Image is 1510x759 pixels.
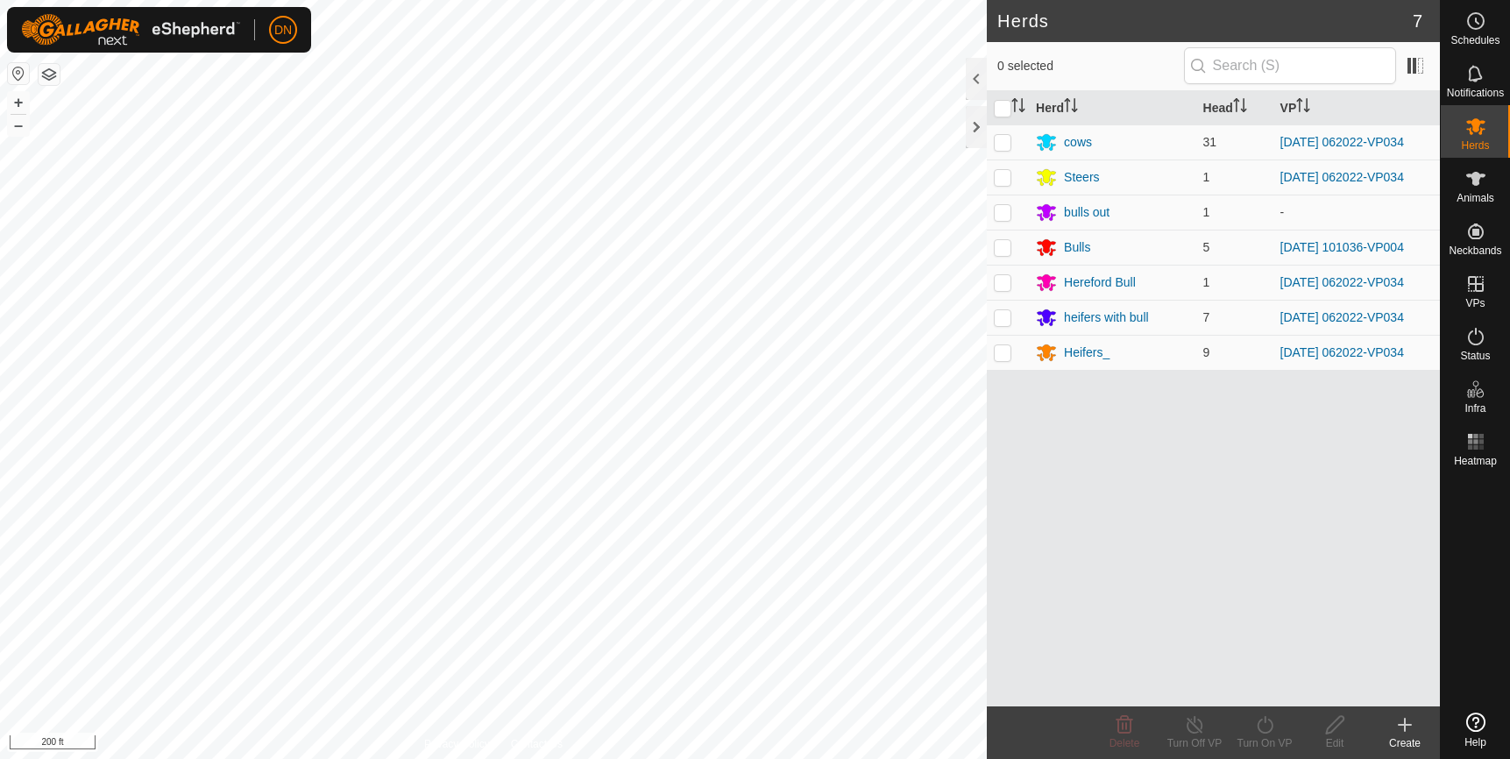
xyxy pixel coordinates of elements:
[1273,195,1440,230] td: -
[1460,351,1490,361] span: Status
[1203,135,1217,149] span: 31
[1064,168,1099,187] div: Steers
[8,92,29,113] button: +
[8,63,29,84] button: Reset Map
[1441,706,1510,755] a: Help
[511,736,563,752] a: Contact Us
[1203,275,1210,289] span: 1
[1464,403,1485,414] span: Infra
[997,57,1184,75] span: 0 selected
[1203,310,1210,324] span: 7
[1064,238,1090,257] div: Bulls
[1011,101,1025,115] p-sorticon: Activate to sort
[997,11,1413,32] h2: Herds
[1233,101,1247,115] p-sorticon: Activate to sort
[39,64,60,85] button: Map Layers
[1109,737,1140,749] span: Delete
[1064,101,1078,115] p-sorticon: Activate to sort
[1450,35,1499,46] span: Schedules
[1184,47,1396,84] input: Search (S)
[1064,309,1149,327] div: heifers with bull
[1370,735,1440,751] div: Create
[1280,310,1404,324] a: [DATE] 062022-VP034
[1457,193,1494,203] span: Animals
[21,14,240,46] img: Gallagher Logo
[1280,170,1404,184] a: [DATE] 062022-VP034
[1461,140,1489,151] span: Herds
[1449,245,1501,256] span: Neckbands
[1280,240,1404,254] a: [DATE] 101036-VP004
[1465,298,1485,309] span: VPs
[1159,735,1230,751] div: Turn Off VP
[1300,735,1370,751] div: Edit
[1203,240,1210,254] span: 5
[1064,203,1109,222] div: bulls out
[1064,273,1136,292] div: Hereford Bull
[1296,101,1310,115] p-sorticon: Activate to sort
[1413,8,1422,34] span: 7
[1273,91,1440,125] th: VP
[1203,205,1210,219] span: 1
[424,736,490,752] a: Privacy Policy
[1196,91,1273,125] th: Head
[274,21,292,39] span: DN
[8,115,29,136] button: –
[1280,135,1404,149] a: [DATE] 062022-VP034
[1454,456,1497,466] span: Heatmap
[1280,345,1404,359] a: [DATE] 062022-VP034
[1447,88,1504,98] span: Notifications
[1064,133,1092,152] div: cows
[1230,735,1300,751] div: Turn On VP
[1464,737,1486,748] span: Help
[1203,170,1210,184] span: 1
[1029,91,1195,125] th: Herd
[1203,345,1210,359] span: 9
[1064,344,1109,362] div: Heifers_
[1280,275,1404,289] a: [DATE] 062022-VP034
